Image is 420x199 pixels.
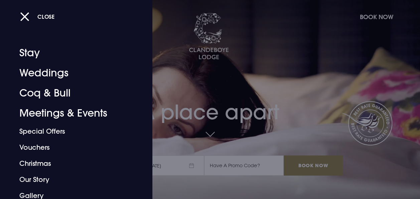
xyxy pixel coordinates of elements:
[19,63,124,83] a: Weddings
[19,139,124,155] a: Vouchers
[19,172,124,188] a: Our Story
[37,13,55,20] span: Close
[19,83,124,103] a: Coq & Bull
[19,43,124,63] a: Stay
[19,155,124,172] a: Christmas
[19,103,124,123] a: Meetings & Events
[20,10,55,23] button: Close
[19,123,124,139] a: Special Offers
